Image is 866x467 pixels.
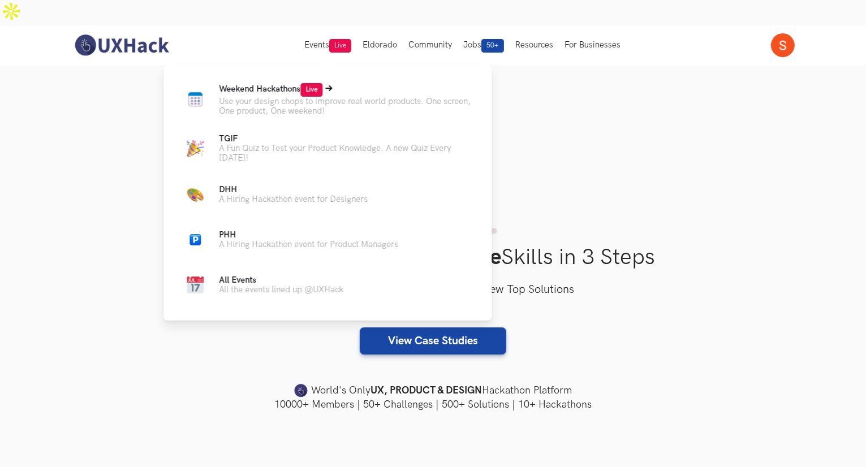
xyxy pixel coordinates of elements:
button: EventsLive [299,25,357,65]
p: A Hiring Hackathon event for Designers [219,194,368,204]
img: Parking [189,234,201,245]
span: 50+ [481,39,504,53]
img: Your profile pic [771,33,795,57]
img: Color Palette [187,186,204,203]
span: Live [329,39,351,53]
a: CalendarAll EventsAll the events lined up @UXHack [182,271,473,299]
img: Calendar new [187,91,204,108]
button: Jobs50+ [458,25,510,65]
a: Calendar newWeekend HackathonsLiveUse your design chops to improve real world products. One scree... [182,83,473,116]
span: Weekend Hackathons [219,84,322,94]
img: uxhack-favicon-image.png [294,383,308,398]
a: ParkingPHHA Hiring Hackathon event for Product Managers [182,226,473,253]
p: A Fun Quiz to Test your Product Knowledge. A new Quiz Every [DATE]! [219,144,473,163]
img: Party cap [187,140,204,157]
a: View Case Studies [360,327,506,354]
img: Calendar [187,276,204,293]
h3: Select a Case Study, Test your skills & View Top Solutions [71,281,795,299]
p: Use your design chops to improve real world products. One screen, One product, One weekend! [219,97,473,116]
h1: Improve Your Skills in 3 Steps [71,244,795,271]
a: Party capTGIFA Fun Quiz to Test your Product Knowledge. A new Quiz Every [DATE]! [182,134,473,163]
h4: 10000+ Members | 50+ Challenges | 500+ Solutions | 10+ Hackathons [71,397,795,412]
button: For Businesses [559,25,626,65]
p: All the events lined up @UXHack [219,285,343,295]
button: Eldorado [357,25,403,65]
img: UXHack-logo.png [71,33,172,57]
span: DHH [219,185,237,194]
span: PHH [219,230,236,240]
strong: UX, PRODUCT & DESIGN [370,383,482,399]
h4: World's Only Hackathon Platform [71,383,795,399]
p: A Hiring Hackathon event for Product Managers [219,240,398,249]
a: Color PaletteDHHA Hiring Hackathon event for Designers [182,181,473,208]
button: Community [403,25,458,65]
span: All Events [219,275,256,285]
button: Resources [510,25,559,65]
span: TGIF [219,134,238,144]
span: Live [300,83,322,97]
